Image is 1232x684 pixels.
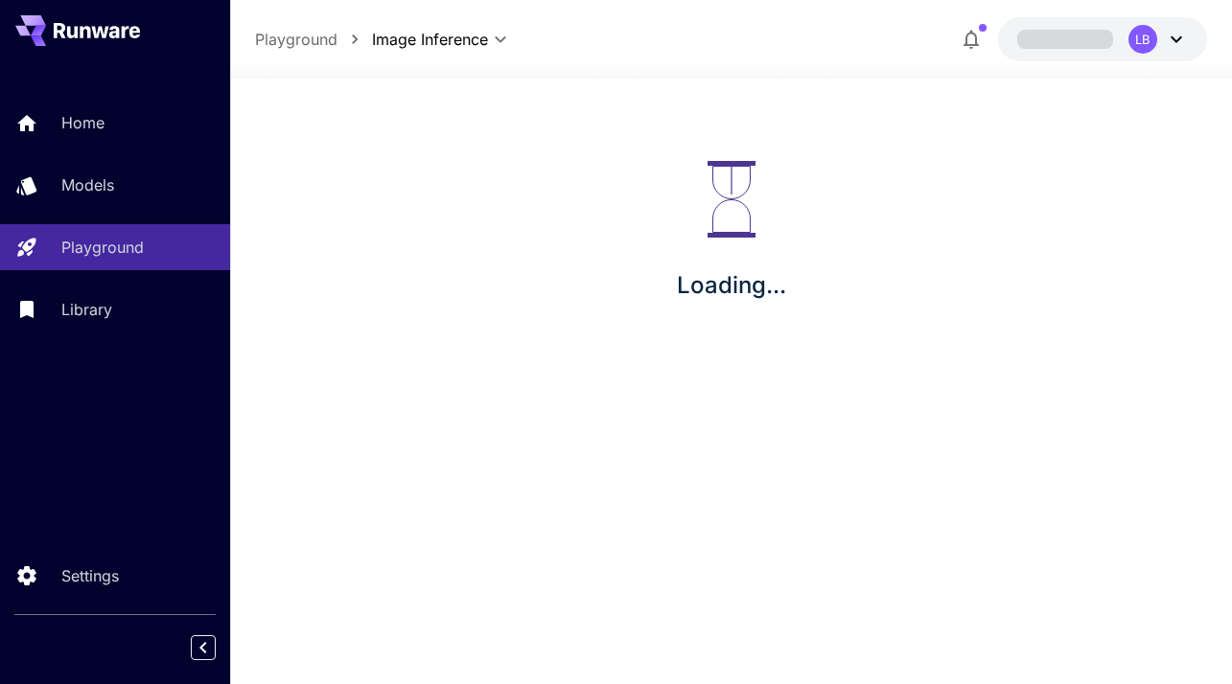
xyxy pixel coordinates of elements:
span: Image Inference [372,28,488,51]
a: Playground [255,28,337,51]
div: LB [1128,25,1157,54]
button: LB [998,17,1207,61]
div: Collapse sidebar [205,630,230,665]
p: Home [61,111,105,134]
p: Playground [61,236,144,259]
p: Loading... [677,268,786,303]
p: Models [61,173,114,196]
p: Library [61,298,112,321]
button: Collapse sidebar [191,635,216,660]
nav: breadcrumb [255,28,372,51]
p: Settings [61,564,119,587]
